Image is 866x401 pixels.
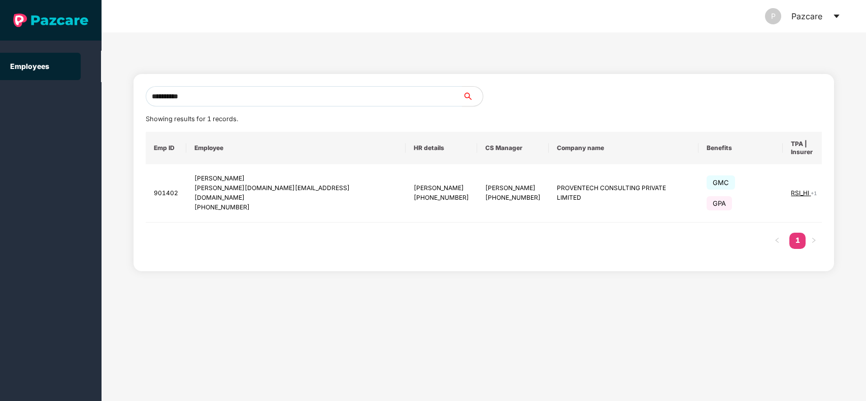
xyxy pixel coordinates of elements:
li: Next Page [806,233,822,249]
a: Employees [10,62,49,70]
td: 901402 [146,164,186,223]
th: TPA | Insurer [783,132,838,164]
th: HR details [406,132,477,164]
div: [PERSON_NAME] [194,174,397,184]
span: RSI_HI [791,189,811,197]
li: Previous Page [769,233,785,249]
span: right [811,237,817,243]
div: [PHONE_NUMBER] [194,203,397,212]
div: [PERSON_NAME] [414,184,469,193]
div: [PHONE_NUMBER] [485,193,541,203]
span: P [771,8,776,24]
span: search [462,92,483,100]
span: GMC [707,175,735,190]
div: [PERSON_NAME] [485,184,541,193]
div: [PHONE_NUMBER] [414,193,469,203]
th: Emp ID [146,132,186,164]
td: PROVENTECH CONSULTING PRIVATE LIMITED [549,164,698,223]
th: CS Manager [477,132,549,164]
button: left [769,233,785,249]
button: right [806,233,822,249]
span: + 1 [811,190,817,196]
span: left [774,237,780,243]
button: search [462,86,483,106]
th: Employee [186,132,406,164]
span: caret-down [832,12,841,20]
span: GPA [707,196,732,210]
span: Showing results for 1 records. [146,115,238,123]
a: 1 [789,233,806,248]
th: Benefits [698,132,783,164]
th: Company name [549,132,698,164]
div: [PERSON_NAME][DOMAIN_NAME][EMAIL_ADDRESS][DOMAIN_NAME] [194,184,397,203]
li: 1 [789,233,806,249]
